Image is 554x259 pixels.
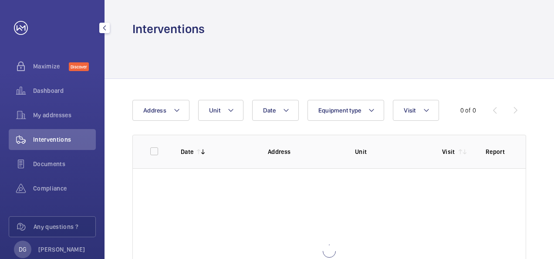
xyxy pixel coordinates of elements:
[33,160,96,168] span: Documents
[19,245,27,254] p: DG
[442,147,455,156] p: Visit
[252,100,299,121] button: Date
[263,107,276,114] span: Date
[181,147,193,156] p: Date
[38,245,85,254] p: [PERSON_NAME]
[33,86,96,95] span: Dashboard
[209,107,220,114] span: Unit
[268,147,341,156] p: Address
[393,100,439,121] button: Visit
[318,107,361,114] span: Equipment type
[143,107,166,114] span: Address
[33,184,96,193] span: Compliance
[460,106,476,115] div: 0 of 0
[404,107,415,114] span: Visit
[69,62,89,71] span: Discover
[486,147,508,156] p: Report
[33,111,96,119] span: My addresses
[33,135,96,144] span: Interventions
[33,62,69,71] span: Maximize
[198,100,243,121] button: Unit
[132,21,205,37] h1: Interventions
[132,100,189,121] button: Address
[355,147,428,156] p: Unit
[307,100,385,121] button: Equipment type
[34,222,95,231] span: Any questions ?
